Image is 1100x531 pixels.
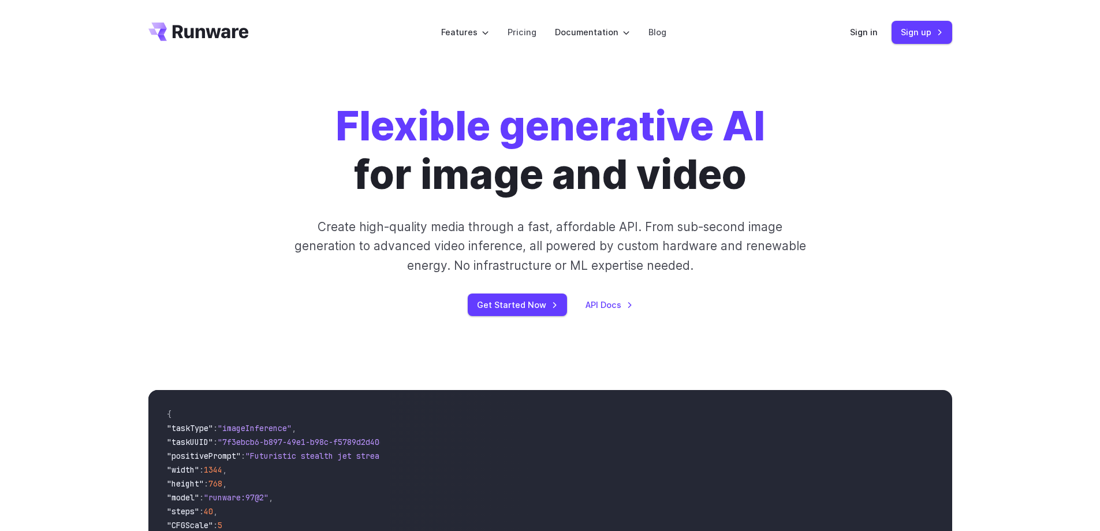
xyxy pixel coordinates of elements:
[148,23,249,41] a: Go to /
[293,217,807,275] p: Create high-quality media through a fast, affordable API. From sub-second image generation to adv...
[204,506,213,517] span: 40
[218,437,393,447] span: "7f3ebcb6-b897-49e1-b98c-f5789d2d40d7"
[508,25,536,39] a: Pricing
[208,478,222,489] span: 768
[213,506,218,517] span: ,
[245,451,666,461] span: "Futuristic stealth jet streaking through a neon-lit cityscape with glowing purple exhaust"
[213,423,218,433] span: :
[213,437,218,447] span: :
[269,492,273,503] span: ,
[204,465,222,475] span: 1344
[335,101,765,150] strong: Flexible generative AI
[199,506,204,517] span: :
[441,25,489,39] label: Features
[892,21,952,43] a: Sign up
[555,25,630,39] label: Documentation
[241,451,245,461] span: :
[204,492,269,503] span: "runware:97@2"
[335,102,765,199] h1: for image and video
[222,465,227,475] span: ,
[167,423,213,433] span: "taskType"
[167,437,213,447] span: "taskUUID"
[167,520,213,530] span: "CFGScale"
[648,25,666,39] a: Blog
[218,520,222,530] span: 5
[167,478,204,489] span: "height"
[167,409,171,419] span: {
[218,423,292,433] span: "imageInference"
[586,298,633,311] a: API Docs
[167,506,199,517] span: "steps"
[468,294,567,316] a: Get Started Now
[213,520,218,530] span: :
[292,423,296,433] span: ,
[199,465,204,475] span: :
[850,25,878,39] a: Sign in
[199,492,204,503] span: :
[167,465,199,475] span: "width"
[167,492,199,503] span: "model"
[222,478,227,489] span: ,
[204,478,208,489] span: :
[167,451,241,461] span: "positivePrompt"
